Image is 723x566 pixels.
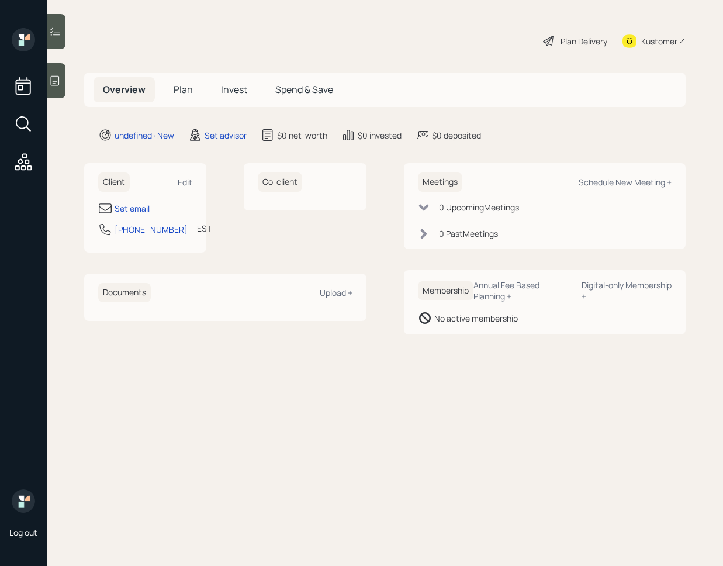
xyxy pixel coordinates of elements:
[221,83,247,96] span: Invest
[561,35,607,47] div: Plan Delivery
[320,287,352,298] div: Upload +
[418,172,462,192] h6: Meetings
[9,527,37,538] div: Log out
[582,279,672,302] div: Digital-only Membership +
[275,83,333,96] span: Spend & Save
[439,201,519,213] div: 0 Upcoming Meeting s
[115,129,174,141] div: undefined · New
[197,222,212,234] div: EST
[439,227,498,240] div: 0 Past Meeting s
[103,83,146,96] span: Overview
[473,279,572,302] div: Annual Fee Based Planning +
[12,489,35,513] img: retirable_logo.png
[579,177,672,188] div: Schedule New Meeting +
[434,312,518,325] div: No active membership
[98,172,130,192] h6: Client
[174,83,193,96] span: Plan
[115,223,188,236] div: [PHONE_NUMBER]
[418,281,473,301] h6: Membership
[432,129,481,141] div: $0 deposited
[277,129,327,141] div: $0 net-worth
[641,35,677,47] div: Kustomer
[358,129,402,141] div: $0 invested
[258,172,302,192] h6: Co-client
[115,202,150,215] div: Set email
[205,129,247,141] div: Set advisor
[98,283,151,302] h6: Documents
[178,177,192,188] div: Edit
